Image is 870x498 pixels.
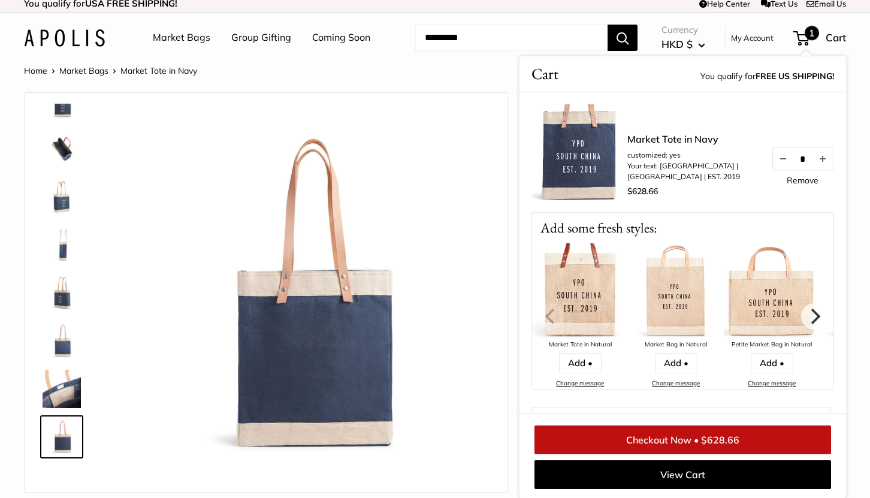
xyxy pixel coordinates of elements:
img: Market Tote in Navy [43,178,81,216]
a: Group Gifting [231,29,291,47]
a: Change message [652,379,700,387]
a: Add • [559,353,602,373]
button: Increase quantity by 1 [812,148,833,170]
div: Market Bag in Natural [628,339,724,351]
a: Change message [748,379,796,387]
a: Market Bags [59,65,108,76]
a: View Cart [534,460,831,489]
div: Petite Market Bag in Natural [724,339,820,351]
input: Search... [415,25,608,51]
p: Add some fresh styles: [532,213,833,243]
img: Market Tote in Navy [531,104,627,200]
span: 1 [805,26,819,40]
a: Change message [556,379,604,387]
a: Market Tote in Navy [40,271,83,315]
a: Add • [751,353,793,373]
input: Quantity [793,153,812,164]
a: Market Tote in Navy [40,224,83,267]
span: You qualify for [700,68,834,86]
li: Your text: [GEOGRAPHIC_DATA] | [GEOGRAPHIC_DATA] | EST. 2019 [627,161,759,182]
div: Market Tote in Natural [532,339,628,351]
nav: Breadcrumb [24,63,197,79]
a: 1 Cart [795,28,846,47]
a: Home [24,65,47,76]
a: My Account [731,31,774,45]
a: Market Tote in Navy [40,128,83,171]
span: Cart [531,62,558,86]
span: $628.66 [627,186,658,197]
a: Market Tote in Navy [627,132,759,146]
li: customized: yes [627,150,759,161]
a: Add • [655,353,697,373]
a: Coming Soon [312,29,370,47]
a: Market Tote in Navy [40,176,83,219]
button: Decrease quantity by 1 [773,148,793,170]
button: Next [801,303,827,330]
img: Market Tote in Navy [43,418,81,456]
span: Market Tote in Navy [120,65,197,76]
img: Market Tote in Navy [120,111,490,480]
button: HKD $ [661,35,705,54]
img: Market Tote in Navy [43,130,81,168]
a: description_Seal of authenticity printed on the backside of every bag. [40,319,83,363]
a: Market Bags [153,29,210,47]
span: Currency [661,22,705,38]
strong: FREE US SHIPPING! [756,71,834,82]
span: HKD $ [661,38,693,50]
a: Market Tote in Navy [40,367,83,411]
a: Market Tote in Navy [40,415,83,458]
span: Cart [826,31,846,44]
a: Checkout Now • $628.66 [534,425,831,454]
img: Market Tote in Navy [43,370,81,408]
img: Apolis [24,29,105,47]
img: description_Seal of authenticity printed on the backside of every bag. [43,322,81,360]
button: Search [608,25,638,51]
img: Market Tote in Navy [43,226,81,264]
img: Market Tote in Navy [43,274,81,312]
a: Remove [787,176,818,185]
